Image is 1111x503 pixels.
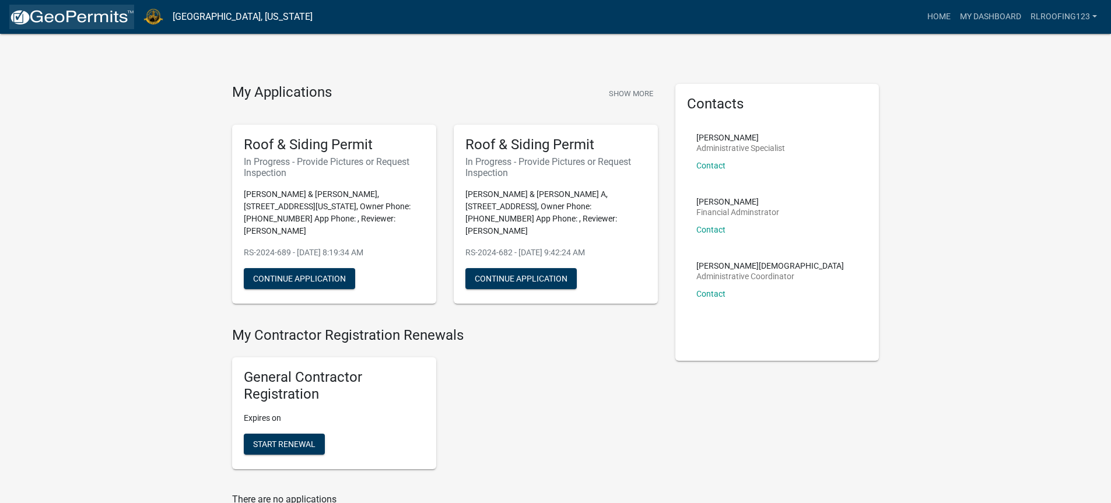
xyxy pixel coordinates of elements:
a: Contact [696,161,726,170]
button: Start Renewal [244,434,325,455]
a: Contact [696,225,726,234]
wm-registration-list-section: My Contractor Registration Renewals [232,327,658,479]
h5: Roof & Siding Permit [244,136,425,153]
img: La Porte County, Indiana [143,9,163,24]
a: My Dashboard [955,6,1026,28]
h5: Roof & Siding Permit [465,136,646,153]
p: [PERSON_NAME] [696,198,779,206]
h6: In Progress - Provide Pictures or Request Inspection [244,156,425,178]
h4: My Contractor Registration Renewals [232,327,658,344]
p: [PERSON_NAME] [696,133,785,142]
p: RS-2024-689 - [DATE] 8:19:34 AM [244,247,425,259]
p: RS-2024-682 - [DATE] 9:42:24 AM [465,247,646,259]
span: Start Renewal [253,439,316,449]
a: Contact [696,289,726,298]
p: [PERSON_NAME][DEMOGRAPHIC_DATA] [696,262,844,270]
button: Continue Application [465,268,577,289]
button: Show More [604,84,658,103]
p: Administrative Coordinator [696,272,844,280]
h4: My Applications [232,84,332,101]
p: Administrative Specialist [696,144,785,152]
button: Continue Application [244,268,355,289]
p: Financial Adminstrator [696,208,779,216]
a: Home [923,6,955,28]
a: [GEOGRAPHIC_DATA], [US_STATE] [173,7,313,27]
p: [PERSON_NAME] & [PERSON_NAME], [STREET_ADDRESS][US_STATE], Owner Phone: [PHONE_NUMBER] App Phone:... [244,188,425,237]
h5: General Contractor Registration [244,369,425,403]
h5: Contacts [687,96,868,112]
p: Expires on [244,412,425,424]
h6: In Progress - Provide Pictures or Request Inspection [465,156,646,178]
a: rlroofing123 [1026,6,1102,28]
p: [PERSON_NAME] & [PERSON_NAME] A, [STREET_ADDRESS], Owner Phone: [PHONE_NUMBER] App Phone: , Revie... [465,188,646,237]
